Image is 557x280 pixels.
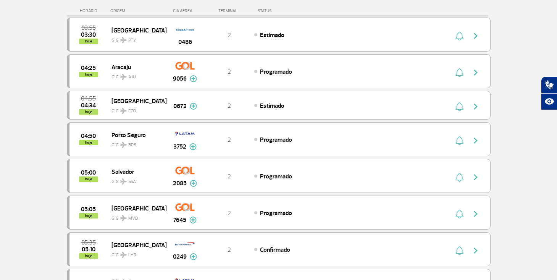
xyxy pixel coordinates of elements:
[228,209,231,217] span: 2
[471,31,480,40] img: seta-direita-painel-voo.svg
[111,167,160,176] span: Salvador
[120,252,127,258] img: destiny_airplane.svg
[455,209,463,218] img: sino-painel-voo.svg
[541,76,557,110] div: Plugin de acessibilidade da Hand Talk.
[471,102,480,111] img: seta-direita-painel-voo.svg
[166,8,204,13] div: CIA AÉREA
[471,68,480,77] img: seta-direita-painel-voo.svg
[228,173,231,180] span: 2
[128,108,136,115] span: FCO
[254,8,316,13] div: STATUS
[455,136,463,145] img: sino-painel-voo.svg
[79,109,98,115] span: hoje
[541,76,557,93] button: Abrir tradutor de língua de sinais.
[79,253,98,259] span: hoje
[111,96,160,106] span: [GEOGRAPHIC_DATA]
[111,240,160,250] span: [GEOGRAPHIC_DATA]
[111,211,160,222] span: GIG
[228,31,231,39] span: 2
[111,33,160,44] span: GIG
[178,37,192,47] span: 0486
[79,176,98,182] span: hoje
[128,252,136,259] span: LHR
[228,102,231,110] span: 2
[81,103,96,108] span: 2025-09-26 04:34:00
[190,75,197,82] img: mais-info-painel-voo.svg
[204,8,254,13] div: TERMINAL
[120,37,127,43] img: destiny_airplane.svg
[260,209,292,217] span: Programado
[455,102,463,111] img: sino-painel-voo.svg
[128,37,136,44] span: PTY
[260,136,292,144] span: Programado
[120,74,127,80] img: destiny_airplane.svg
[173,74,187,83] span: 9056
[81,170,96,175] span: 2025-09-26 05:00:00
[79,140,98,145] span: hoje
[81,25,96,31] span: 2025-09-26 03:55:00
[81,207,96,212] span: 2025-09-26 05:05:00
[190,180,197,187] img: mais-info-painel-voo.svg
[111,104,160,115] span: GIG
[79,39,98,44] span: hoje
[260,31,284,39] span: Estimado
[455,246,463,255] img: sino-painel-voo.svg
[260,173,292,180] span: Programado
[471,246,480,255] img: seta-direita-painel-voo.svg
[111,174,160,185] span: GIG
[189,217,197,223] img: mais-info-painel-voo.svg
[541,93,557,110] button: Abrir recursos assistivos.
[120,215,127,221] img: destiny_airplane.svg
[260,68,292,76] span: Programado
[471,136,480,145] img: seta-direita-painel-voo.svg
[471,173,480,182] img: seta-direita-painel-voo.svg
[111,70,160,81] span: GIG
[81,96,96,101] span: 2025-09-26 04:55:00
[189,143,197,150] img: mais-info-painel-voo.svg
[471,209,480,218] img: seta-direita-painel-voo.svg
[128,74,136,81] span: AJU
[455,173,463,182] img: sino-painel-voo.svg
[111,62,160,72] span: Aracaju
[82,247,95,252] span: 2025-09-26 05:10:00
[111,248,160,259] span: GIG
[69,8,111,13] div: HORÁRIO
[120,108,127,114] img: destiny_airplane.svg
[455,31,463,40] img: sino-painel-voo.svg
[111,138,160,149] span: GIG
[260,102,284,110] span: Estimado
[81,133,96,139] span: 2025-09-26 04:50:00
[173,215,186,225] span: 7645
[81,32,96,37] span: 2025-09-26 03:30:00
[173,179,187,188] span: 2085
[110,8,166,13] div: ORIGEM
[111,25,160,35] span: [GEOGRAPHIC_DATA]
[455,68,463,77] img: sino-painel-voo.svg
[190,253,197,260] img: mais-info-painel-voo.svg
[120,142,127,148] img: destiny_airplane.svg
[190,103,197,110] img: mais-info-painel-voo.svg
[81,65,96,71] span: 2025-09-26 04:25:00
[79,213,98,218] span: hoje
[128,142,136,149] span: BPS
[228,68,231,76] span: 2
[173,142,186,151] span: 3752
[79,72,98,77] span: hoje
[128,215,138,222] span: MVD
[260,246,290,254] span: Confirmado
[111,130,160,140] span: Porto Seguro
[228,246,231,254] span: 2
[81,240,96,245] span: 2025-09-26 05:35:00
[111,203,160,213] span: [GEOGRAPHIC_DATA]
[173,252,187,261] span: 0249
[228,136,231,144] span: 2
[128,178,136,185] span: SSA
[173,102,187,111] span: 0672
[120,178,127,185] img: destiny_airplane.svg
